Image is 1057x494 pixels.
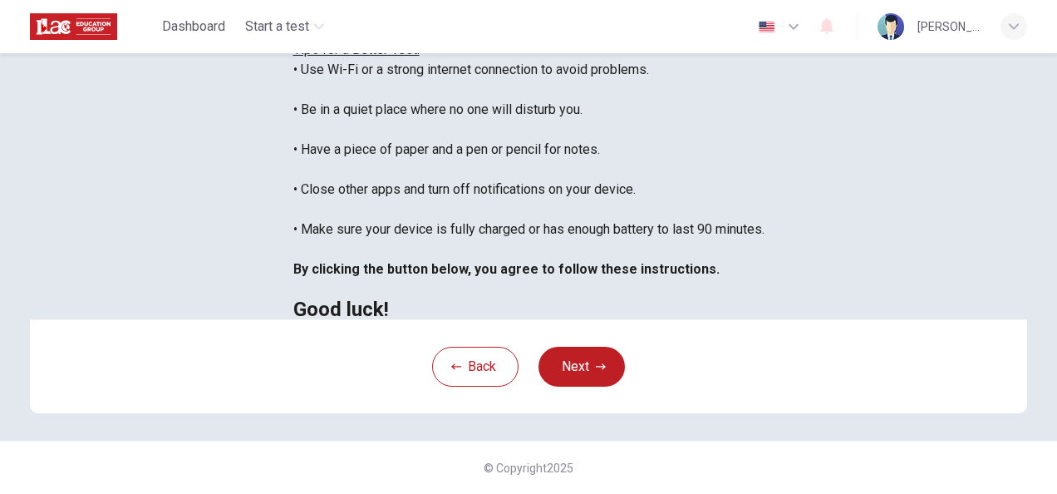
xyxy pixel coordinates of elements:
button: Start a test [238,12,331,42]
img: ILAC logo [30,10,117,43]
b: By clicking the button below, you agree to follow these instructions. [293,261,720,277]
h2: Good luck! [293,299,764,319]
img: en [756,21,777,33]
img: Profile picture [878,13,904,40]
button: Back [432,347,519,387]
span: Start a test [245,17,309,37]
span: Dashboard [162,17,225,37]
a: ILAC logo [30,10,155,43]
span: © Copyright 2025 [484,462,573,475]
div: [PERSON_NAME] [PERSON_NAME] [PERSON_NAME] [917,17,981,37]
button: Dashboard [155,12,232,42]
button: Next [538,347,625,387]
